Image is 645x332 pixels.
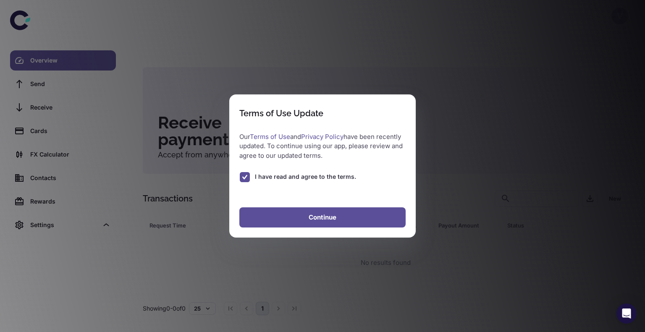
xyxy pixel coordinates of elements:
button: Continue [239,207,406,227]
p: Our and have been recently updated. To continue using our app, please review and agree to our upd... [239,132,406,161]
div: Open Intercom Messenger [616,303,637,324]
span: I have read and agree to the terms. [255,172,356,181]
a: Terms of Use [250,133,290,141]
a: Privacy Policy [301,133,343,141]
div: Terms of Use Update [239,108,323,118]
